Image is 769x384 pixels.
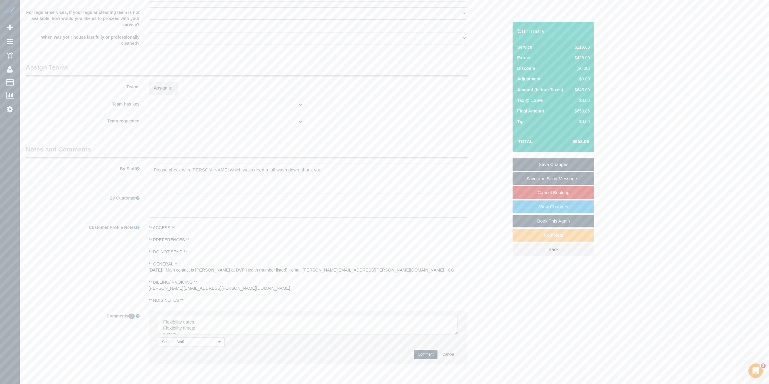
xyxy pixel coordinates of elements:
span: 3 [761,363,766,368]
a: Save and Send Message... [513,172,594,185]
div: $645.00 [572,87,590,93]
div: $426.00 [572,55,590,61]
label: By Customer [21,193,144,201]
label: Tax @ 1.25% [517,97,543,103]
a: View Changes [513,200,594,213]
div: ($0.00) [572,65,590,71]
span: 0 [128,314,135,319]
strong: Total [518,139,533,144]
div: $653.06 [572,108,590,114]
button: Comment [414,350,437,359]
pre: ** ACCESS ** ** PREFERENCES ** ** DO NOT SEND ** ** GENERAL ** [DATE] - Main contact is [PERSON_N... [149,225,467,303]
label: Customer Profile Notes [21,222,144,230]
label: Tip [517,119,523,125]
label: Discount [517,65,535,71]
label: Amount (before Taxes) [517,87,563,93]
label: Team has key [21,99,144,107]
div: $8.06 [572,97,590,103]
img: Automaid Logo [4,6,16,15]
label: By Staff [21,164,144,172]
label: Adjustment [517,76,540,82]
legend: Assign Teams [26,63,468,76]
a: Cancel Booking [513,186,594,199]
h3: Summary [517,27,591,34]
label: Extras [517,55,530,61]
div: $219.00 [572,44,590,50]
label: When was your house last fully or professionally cleaned? [21,32,144,46]
h4: $653.06 [554,139,589,144]
a: Book This Again [513,215,594,227]
label: For regular services, if your regular cleaning team is not available, how would you like us to pr... [21,7,144,28]
label: Final Amount [517,108,544,114]
a: Save Changes [513,158,594,171]
legend: Notes and Comments [26,145,468,158]
a: Back [513,243,594,256]
iframe: Intercom live chat [748,363,763,378]
label: Comments [21,311,144,319]
label: Teams [21,82,144,90]
span: Send to: Staff [162,340,217,345]
button: Cancel [439,350,458,359]
label: Service [517,44,532,50]
div: $0.00 [572,119,590,125]
button: Send to: Staff [158,337,225,347]
label: Team requested [21,116,144,124]
div: $0.00 [572,76,590,82]
button: Assign to [149,82,178,94]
